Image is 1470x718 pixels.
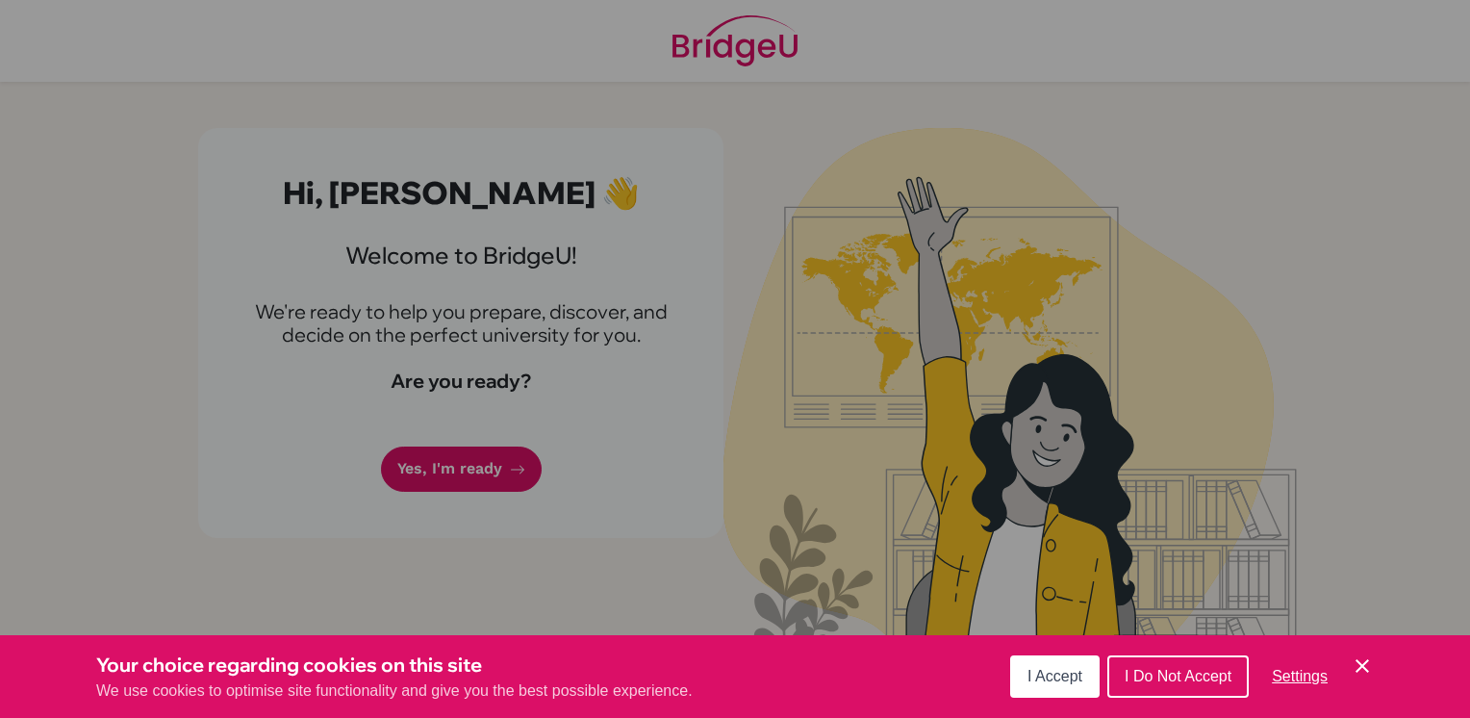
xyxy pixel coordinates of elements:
span: I Do Not Accept [1125,668,1231,684]
button: Save and close [1351,654,1374,678]
button: I Do Not Accept [1107,655,1249,698]
span: I Accept [1027,668,1082,684]
h3: Your choice regarding cookies on this site [96,651,693,680]
p: We use cookies to optimise site functionality and give you the best possible experience. [96,680,693,703]
span: Settings [1272,668,1328,684]
button: Settings [1256,657,1343,696]
button: I Accept [1010,655,1100,698]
